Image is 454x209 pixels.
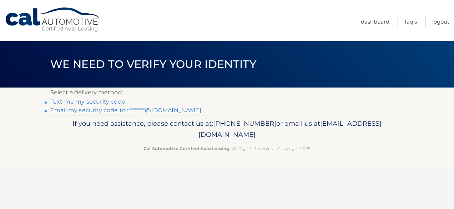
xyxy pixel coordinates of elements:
[50,88,404,98] p: Select a delivery method:
[213,119,276,128] span: [PHONE_NUMBER]
[50,58,256,71] span: We need to verify your identity
[50,107,201,114] a: Email my security code to t*******@[DOMAIN_NAME]
[5,7,101,33] a: Cal Automotive
[50,98,125,105] a: Text me my security code
[55,145,399,152] p: - All Rights Reserved - Copyright 2025
[405,16,417,28] a: FAQ's
[55,118,399,141] p: If you need assistance, please contact us at: or email us at
[361,16,389,28] a: Dashboard
[432,16,449,28] a: Logout
[143,146,229,151] strong: Cal Automotive Certified Auto Leasing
